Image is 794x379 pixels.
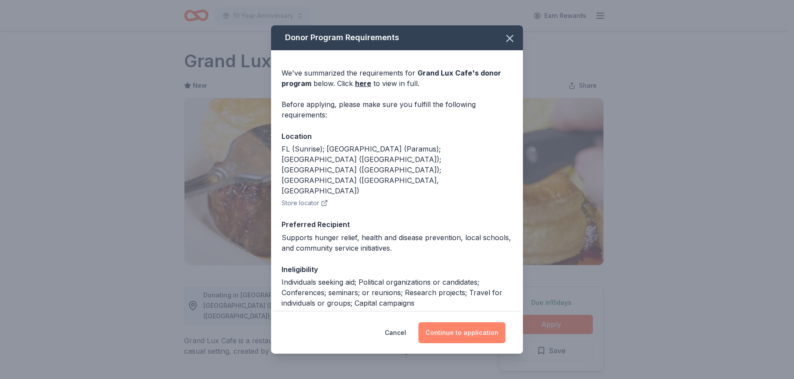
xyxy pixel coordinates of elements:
[282,264,512,275] div: Ineligibility
[282,277,512,308] div: Individuals seeking aid; Political organizations or candidates; Conferences; seminars; or reunion...
[282,144,512,196] div: FL (Sunrise); [GEOGRAPHIC_DATA] (Paramus); [GEOGRAPHIC_DATA] ([GEOGRAPHIC_DATA]); [GEOGRAPHIC_DAT...
[282,68,512,89] div: We've summarized the requirements for below. Click to view in full.
[282,131,512,142] div: Location
[282,99,512,120] div: Before applying, please make sure you fulfill the following requirements:
[418,322,505,343] button: Continue to application
[355,78,371,89] a: here
[282,219,512,230] div: Preferred Recipient
[282,198,328,208] button: Store locator
[282,232,512,253] div: Supports hunger relief, health and disease prevention, local schools, and community service initi...
[271,25,523,50] div: Donor Program Requirements
[385,322,406,343] button: Cancel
